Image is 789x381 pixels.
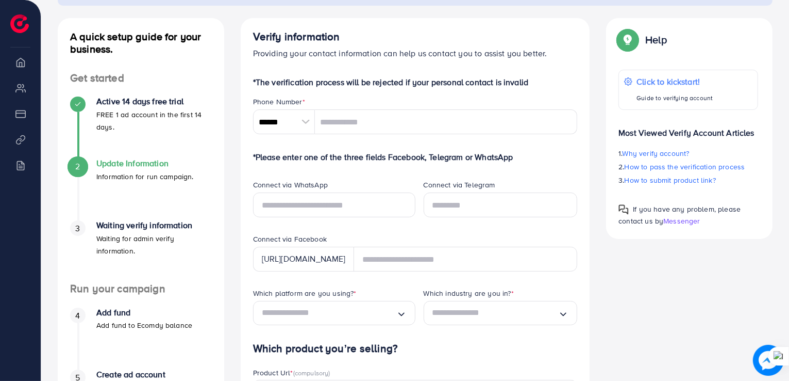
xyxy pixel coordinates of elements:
[623,148,690,158] span: Why verify account?
[253,234,327,244] label: Connect via Facebook
[618,174,758,186] p: 3.
[96,158,194,168] h4: Update Information
[96,108,212,133] p: FREE 1 ad account in the first 14 days.
[58,282,224,295] h4: Run your campaign
[618,147,758,160] p: 1.
[58,220,224,282] li: Waiting verify information
[424,288,514,298] label: Which industry are you in?
[253,180,328,190] label: Connect via WhatsApp
[432,305,559,321] input: Search for option
[10,14,29,33] img: logo
[253,76,578,88] p: *The verification process will be rejected if your personal contact is invalid
[96,232,212,257] p: Waiting for admin verify information.
[636,75,713,88] p: Click to kickstart!
[645,34,667,46] p: Help
[58,158,224,220] li: Update Information
[253,247,354,272] div: [URL][DOMAIN_NAME]
[636,92,713,104] p: Guide to verifying account
[253,151,578,163] p: *Please enter one of the three fields Facebook, Telegram or WhatsApp
[58,97,224,158] li: Active 14 days free trial
[253,47,578,59] p: Providing your contact information can help us contact you to assist you better.
[96,170,194,183] p: Information for run campaign.
[96,308,192,317] h4: Add fund
[75,223,80,234] span: 3
[96,370,212,379] h4: Create ad account
[58,308,224,370] li: Add fund
[625,175,716,185] span: How to submit product link?
[625,162,745,172] span: How to pass the verification process
[253,30,578,43] h4: Verify information
[663,216,700,226] span: Messenger
[618,30,637,49] img: Popup guide
[618,204,629,215] img: Popup guide
[262,305,396,321] input: Search for option
[424,301,578,325] div: Search for option
[618,118,758,139] p: Most Viewed Verify Account Articles
[75,310,80,322] span: 4
[253,288,357,298] label: Which platform are you using?
[253,342,578,355] h4: Which product you’re selling?
[753,345,784,376] img: image
[253,368,330,378] label: Product Url
[96,97,212,106] h4: Active 14 days free trial
[253,97,305,107] label: Phone Number
[618,204,741,226] span: If you have any problem, please contact us by
[424,180,495,190] label: Connect via Telegram
[618,161,758,173] p: 2.
[58,72,224,85] h4: Get started
[58,30,224,55] h4: A quick setup guide for your business.
[293,368,330,377] span: (compulsory)
[96,220,212,230] h4: Waiting verify information
[253,301,415,325] div: Search for option
[75,161,80,172] span: 2
[96,319,192,331] p: Add fund to Ecomdy balance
